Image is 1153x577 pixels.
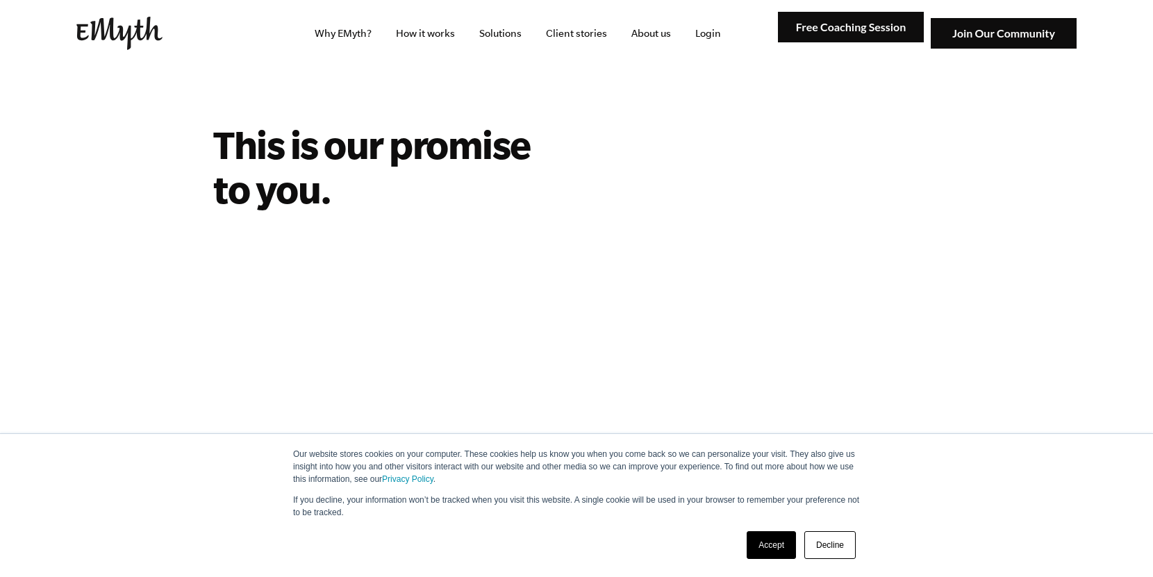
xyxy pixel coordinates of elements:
p: If you decline, your information won’t be tracked when you visit this website. A single cookie wi... [293,494,860,519]
a: Privacy Policy [382,474,433,484]
img: EMyth [76,17,163,50]
iframe: HubSpot Video [213,246,644,488]
p: Our website stores cookies on your computer. These cookies help us know you when you come back so... [293,448,860,485]
a: Decline [804,531,856,559]
img: Join Our Community [931,18,1077,49]
h2: This is our promise to you. [213,122,624,211]
a: Accept [747,531,796,559]
img: Free Coaching Session [778,12,924,43]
